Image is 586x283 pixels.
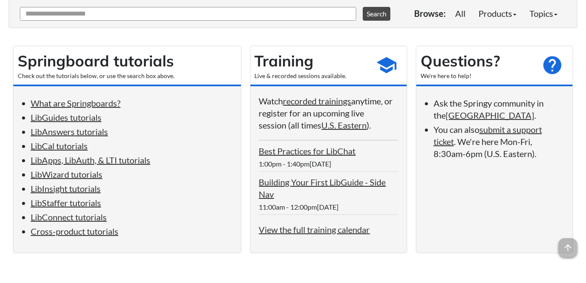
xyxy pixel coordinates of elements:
[259,224,370,235] a: View the full training calendar
[446,110,534,120] a: [GEOGRAPHIC_DATA]
[414,7,446,19] p: Browse:
[31,183,101,194] a: LibInsight tutorials
[434,97,564,121] li: Ask the Springy community in the .
[259,177,386,199] a: Building Your First LibGuide - Side Nav
[31,141,88,151] a: LibCal tutorials
[31,198,101,208] a: LibStaffer tutorials
[322,120,367,130] a: U.S. Eastern
[542,54,563,76] span: help
[421,72,537,80] div: We're here to help!
[434,123,564,160] li: You can also . We're here Mon-Fri, 8:30am-6pm (U.S. Eastern).
[18,72,237,80] div: Check out the tutorials below, or use the search box above.
[363,7,390,21] button: Search
[259,146,356,156] a: Best Practices for LibChat
[31,212,107,222] a: LibConnect tutorials
[31,98,120,108] a: What are Springboards?
[558,239,577,249] a: arrow_upward
[31,226,118,236] a: Cross-product tutorials
[472,5,523,22] a: Products
[31,112,101,123] a: LibGuides tutorials
[259,203,339,211] span: 11:00am - 12:00pm[DATE]
[31,155,150,165] a: LibApps, LibAuth, & LTI tutorials
[259,95,398,131] p: Watch anytime, or register for an upcoming live session (all times ).
[18,50,237,72] h2: Springboard tutorials
[558,238,577,257] span: arrow_upward
[255,50,371,72] h2: Training
[434,124,542,147] a: submit a support ticket
[283,96,352,106] a: recorded trainings
[449,5,472,22] a: All
[255,72,371,80] div: Live & recorded sessions available.
[259,160,332,168] span: 1:00pm - 1:40pm[DATE]
[31,169,102,179] a: LibWizard tutorials
[31,126,108,137] a: LibAnswers tutorials
[523,5,564,22] a: Topics
[421,50,537,72] h2: Questions?
[376,54,397,76] span: school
